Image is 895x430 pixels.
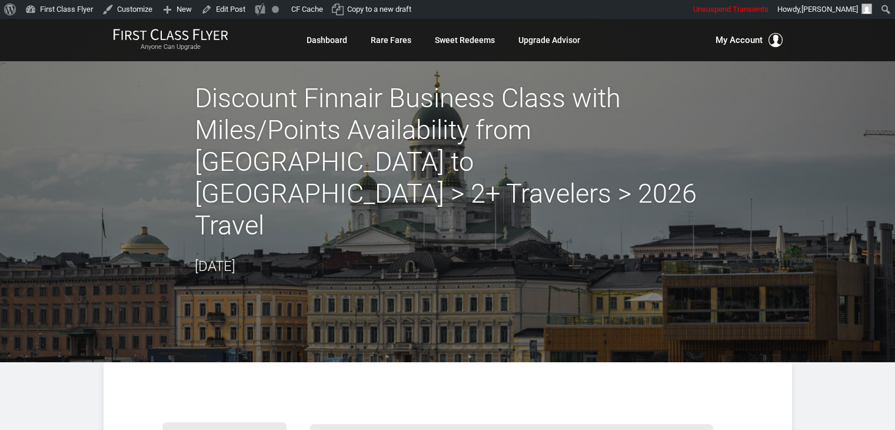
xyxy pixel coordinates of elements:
a: First Class FlyerAnyone Can Upgrade [113,28,228,52]
span: [PERSON_NAME] [801,5,858,14]
a: Dashboard [307,29,347,51]
a: Upgrade Advisor [518,29,580,51]
span: Unsuspend Transients [693,5,768,14]
span: My Account [716,33,763,47]
a: Sweet Redeems [435,29,495,51]
a: Rare Fares [371,29,411,51]
time: [DATE] [195,258,235,274]
img: First Class Flyer [113,28,228,41]
h2: Discount Finnair Business Class with Miles/Points Availability from [GEOGRAPHIC_DATA] to [GEOGRAP... [195,82,701,242]
small: Anyone Can Upgrade [113,43,228,51]
button: My Account [716,33,783,47]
